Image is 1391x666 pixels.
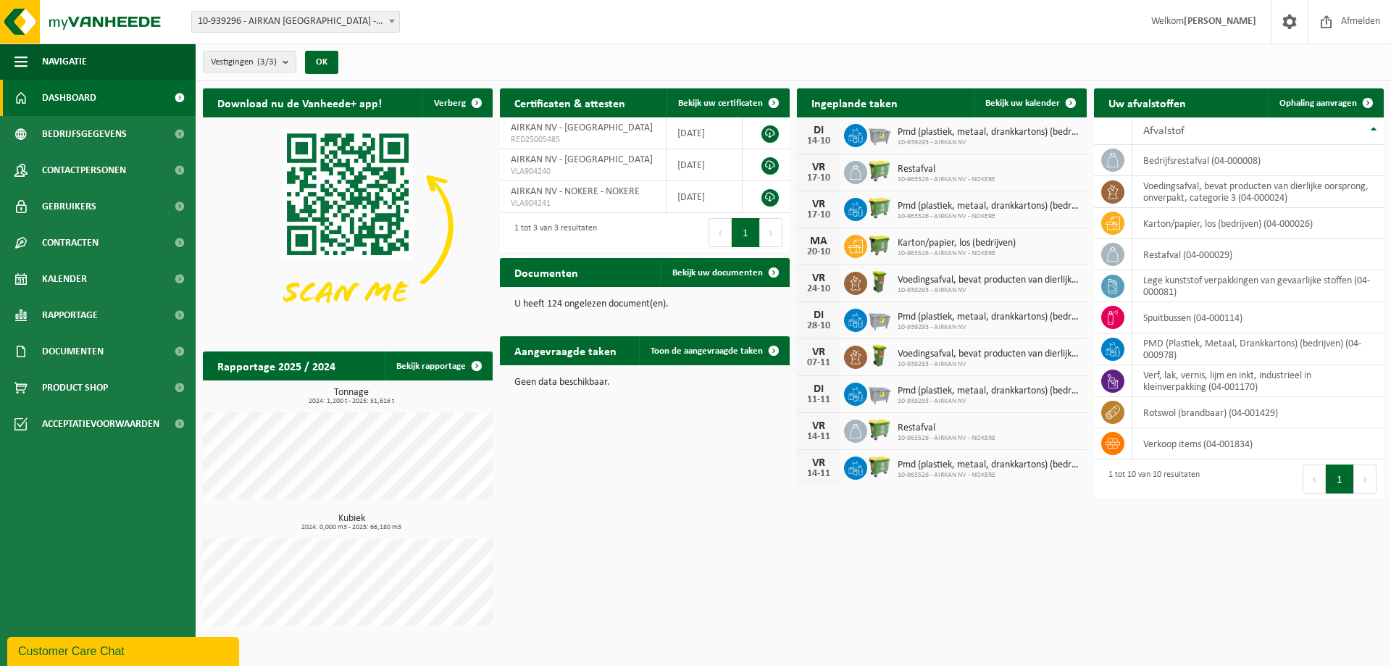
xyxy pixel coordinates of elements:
img: WB-0060-HPE-GN-51 [867,344,892,368]
span: Dashboard [42,80,96,116]
td: karton/papier, los (bedrijven) (04-000026) [1132,208,1384,239]
a: Ophaling aanvragen [1268,88,1382,117]
div: VR [804,346,833,358]
span: Bedrijfsgegevens [42,116,127,152]
div: 24-10 [804,284,833,294]
span: Toon de aangevraagde taken [651,346,763,356]
h2: Certificaten & attesten [500,88,640,117]
td: verkoop items (04-001834) [1132,428,1384,459]
h2: Documenten [500,258,593,286]
span: Kalender [42,261,87,297]
span: VLA904240 [511,166,655,178]
span: Vestigingen [211,51,277,73]
h2: Aangevraagde taken [500,336,631,365]
button: OK [305,51,338,74]
span: 10-939296 - AIRKAN NV - OUDENAARDE [192,12,399,32]
button: 1 [1326,465,1354,494]
span: VLA904241 [511,198,655,209]
div: VR [804,457,833,469]
img: WB-2500-GAL-GY-04 [867,307,892,331]
div: 17-10 [804,210,833,220]
div: 1 tot 3 van 3 resultaten [507,217,597,249]
td: [DATE] [667,181,743,213]
span: AIRKAN NV - NOKERE - NOKERE [511,186,640,197]
a: Bekijk uw documenten [661,258,788,287]
iframe: chat widget [7,634,242,666]
h2: Download nu de Vanheede+ app! [203,88,396,117]
span: Navigatie [42,43,87,80]
span: RED25005485 [511,134,655,146]
div: 14-10 [804,136,833,146]
span: Pmd (plastiek, metaal, drankkartons) (bedrijven) [898,459,1079,471]
a: Bekijk uw kalender [974,88,1085,117]
a: Bekijk rapportage [385,351,491,380]
span: Pmd (plastiek, metaal, drankkartons) (bedrijven) [898,127,1079,138]
span: Gebruikers [42,188,96,225]
span: 10-963526 - AIRKAN NV - NOKERE [898,434,995,443]
img: WB-0060-HPE-GN-51 [867,270,892,294]
div: 14-11 [804,469,833,479]
img: WB-0660-HPE-GN-50 [867,196,892,220]
h2: Rapportage 2025 / 2024 [203,351,350,380]
img: WB-0660-HPE-GN-50 [867,417,892,442]
span: Contactpersonen [42,152,126,188]
td: [DATE] [667,149,743,181]
span: Bekijk uw certificaten [678,99,763,108]
td: bedrijfsrestafval (04-000008) [1132,145,1384,176]
td: verf, lak, vernis, lijm en inkt, industrieel in kleinverpakking (04-001170) [1132,365,1384,397]
div: 20-10 [804,247,833,257]
div: 28-10 [804,321,833,331]
count: (3/3) [257,57,277,67]
div: 11-11 [804,395,833,405]
span: Documenten [42,333,104,370]
span: Bekijk uw kalender [985,99,1060,108]
span: 10-963526 - AIRKAN NV - NOKERE [898,175,995,184]
div: VR [804,272,833,284]
img: WB-2500-GAL-GY-04 [867,122,892,146]
span: 10-939296 - AIRKAN NV - OUDENAARDE [191,11,400,33]
div: VR [804,162,833,173]
span: 2024: 0,000 m3 - 2025: 66,180 m3 [210,524,493,531]
h2: Ingeplande taken [797,88,912,117]
span: Pmd (plastiek, metaal, drankkartons) (bedrijven) [898,386,1079,397]
div: DI [804,383,833,395]
img: WB-0660-HPE-GN-50 [867,159,892,183]
td: PMD (Plastiek, Metaal, Drankkartons) (bedrijven) (04-000978) [1132,333,1384,365]
h3: Tonnage [210,388,493,405]
span: 2024: 1,200 t - 2025: 51,616 t [210,398,493,405]
span: Restafval [898,164,995,175]
span: Voedingsafval, bevat producten van dierlijke oorsprong, onverpakt, categorie 3 [898,349,1079,360]
p: Geen data beschikbaar. [514,378,775,388]
span: Restafval [898,423,995,434]
span: Pmd (plastiek, metaal, drankkartons) (bedrijven) [898,201,1079,212]
div: VR [804,199,833,210]
span: Acceptatievoorwaarden [42,406,159,442]
span: 10-963526 - AIRKAN NV - NOKERE [898,212,1079,221]
span: Rapportage [42,297,98,333]
span: Verberg [434,99,466,108]
span: Contracten [42,225,99,261]
div: 17-10 [804,173,833,183]
button: Vestigingen(3/3) [203,51,296,72]
td: rotswol (brandbaar) (04-001429) [1132,397,1384,428]
td: [DATE] [667,117,743,149]
td: restafval (04-000029) [1132,239,1384,270]
span: AIRKAN NV - [GEOGRAPHIC_DATA] [511,154,653,165]
td: voedingsafval, bevat producten van dierlijke oorsprong, onverpakt, categorie 3 (04-000024) [1132,176,1384,208]
button: 1 [732,218,760,247]
img: WB-0660-HPE-GN-50 [867,454,892,479]
span: 10-939293 - AIRKAN NV [898,397,1079,406]
button: Next [760,218,782,247]
h3: Kubiek [210,514,493,531]
div: 14-11 [804,432,833,442]
div: VR [804,420,833,432]
div: 07-11 [804,358,833,368]
span: Ophaling aanvragen [1279,99,1357,108]
strong: [PERSON_NAME] [1184,16,1256,27]
button: Verberg [422,88,491,117]
span: 10-939293 - AIRKAN NV [898,286,1079,295]
span: Karton/papier, los (bedrijven) [898,238,1016,249]
p: U heeft 124 ongelezen document(en). [514,299,775,309]
img: WB-1100-HPE-GN-50 [867,233,892,257]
